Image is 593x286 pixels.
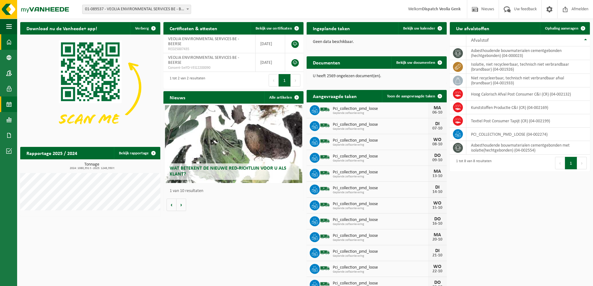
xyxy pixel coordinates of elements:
[396,61,435,65] span: Bekijk uw documenten
[264,91,303,104] a: Alle artikelen
[163,22,224,34] h2: Certificaten & attesten
[431,280,444,285] div: DO
[313,40,440,44] p: Geen data beschikbaar.
[333,111,428,115] span: Geplande zelfaanlevering
[307,22,356,34] h2: Ingeplande taken
[466,74,590,87] td: niet recycleerbaar, technisch niet verbrandbaar afval (brandbaar) (04-001933)
[165,105,302,183] a: Wat betekent de nieuwe RED-richtlijn voor u als klant?
[333,127,428,131] span: Geplande zelfaanlevering
[431,201,444,206] div: WO
[471,38,489,43] span: Afvalstof
[431,206,444,210] div: 15-10
[466,114,590,128] td: Textiel Post Consumer Tapijt (CR) (04-002199)
[431,253,444,258] div: 21-10
[333,170,428,175] span: Pci_collection_pmd_loose
[431,232,444,237] div: MA
[176,199,186,211] button: Volgende
[431,269,444,274] div: 22-10
[168,47,251,52] span: RED25007435
[333,270,428,274] span: Geplande zelfaanlevering
[431,217,444,222] div: DO
[545,26,578,30] span: Ophaling aanvragen
[431,126,444,131] div: 07-10
[387,94,435,98] span: Toon de aangevraagde taken
[130,22,160,35] button: Verberg
[431,137,444,142] div: WO
[431,237,444,242] div: 20-10
[333,207,428,210] span: Geplande zelfaanlevering
[431,142,444,147] div: 08-10
[320,215,330,226] img: BL-SO-LV
[565,157,577,169] button: 1
[114,147,160,159] a: Bekijk rapportage
[431,158,444,162] div: 09-10
[163,91,191,103] h2: Nieuws
[431,185,444,190] div: DI
[555,157,565,169] button: Previous
[320,199,330,210] img: BL-SO-LV
[466,87,590,101] td: Hoog Calorisch Afval Post Consumer C&I (CR) (04-002132)
[333,191,428,195] span: Geplande zelfaanlevering
[466,46,590,60] td: asbesthoudende bouwmaterialen cementgebonden (hechtgebonden) (04-000023)
[466,101,590,114] td: Kunststoffen Productie C&I (CR) (04-002169)
[431,121,444,126] div: DI
[256,53,285,72] td: [DATE]
[82,5,191,14] span: 01-089537 - VEOLIA ENVIRONMENTAL SERVICES BE - BEERSE
[269,74,279,87] button: Previous
[20,147,83,159] h2: Rapportage 2025 / 2024
[333,233,428,238] span: Pci_collection_pmd_loose
[431,105,444,110] div: MA
[333,202,428,207] span: Pci_collection_pmd_loose
[320,152,330,162] img: BL-SO-LV
[23,167,160,170] span: 2024: 1080,351 t - 2025: 1249,350 t
[168,65,251,70] span: Consent-SelfD-VEG2200090
[540,22,589,35] a: Ophaling aanvragen
[333,159,428,163] span: Geplande zelfaanlevering
[453,156,492,170] div: 1 tot 8 van 8 resultaten
[170,189,300,193] p: 1 van 10 resultaten
[251,22,303,35] a: Bekijk uw certificaten
[20,35,160,140] img: Download de VHEPlus App
[313,74,440,78] p: U heeft 2569 ongelezen document(en).
[333,223,428,226] span: Geplande zelfaanlevering
[23,162,160,170] h3: Tonnage
[422,7,461,12] strong: Dispatch Veolia Genk
[333,218,428,223] span: Pci_collection_pmd_loose
[431,174,444,178] div: 13-10
[320,136,330,147] img: BL-SO-LV
[333,186,428,191] span: Pci_collection_pmd_loose
[168,37,239,46] span: VEOLIA ENVIRONMENTAL SERVICES BE - BEERSE
[167,73,205,87] div: 1 tot 2 van 2 resultaten
[320,168,330,178] img: BL-SO-LV
[333,122,428,127] span: Pci_collection_pmd_loose
[450,22,496,34] h2: Uw afvalstoffen
[333,238,428,242] span: Geplande zelfaanlevering
[333,265,428,270] span: Pci_collection_pmd_loose
[577,157,587,169] button: Next
[333,143,428,147] span: Geplande zelfaanlevering
[291,74,300,87] button: Next
[82,5,191,14] span: 01-089537 - VEOLIA ENVIRONMENTAL SERVICES BE - BEERSE
[333,175,428,179] span: Geplande zelfaanlevering
[333,106,428,111] span: Pci_collection_pmd_loose
[333,154,428,159] span: Pci_collection_pmd_loose
[431,222,444,226] div: 16-10
[391,56,446,69] a: Bekijk uw documenten
[307,56,346,68] h2: Documenten
[431,264,444,269] div: WO
[333,254,428,258] span: Geplande zelfaanlevering
[320,231,330,242] img: BL-SO-LV
[431,169,444,174] div: MA
[333,249,428,254] span: Pci_collection_pmd_loose
[333,138,428,143] span: Pci_collection_pmd_loose
[431,190,444,194] div: 14-10
[398,22,446,35] a: Bekijk uw kalender
[20,22,103,34] h2: Download nu de Vanheede+ app!
[320,184,330,194] img: BL-SO-LV
[333,281,428,286] span: Pci_collection_pmd_loose
[167,199,176,211] button: Vorige
[170,166,286,177] span: Wat betekent de nieuwe RED-richtlijn voor u als klant?
[320,263,330,274] img: BL-SO-LV
[279,74,291,87] button: 1
[403,26,435,30] span: Bekijk uw kalender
